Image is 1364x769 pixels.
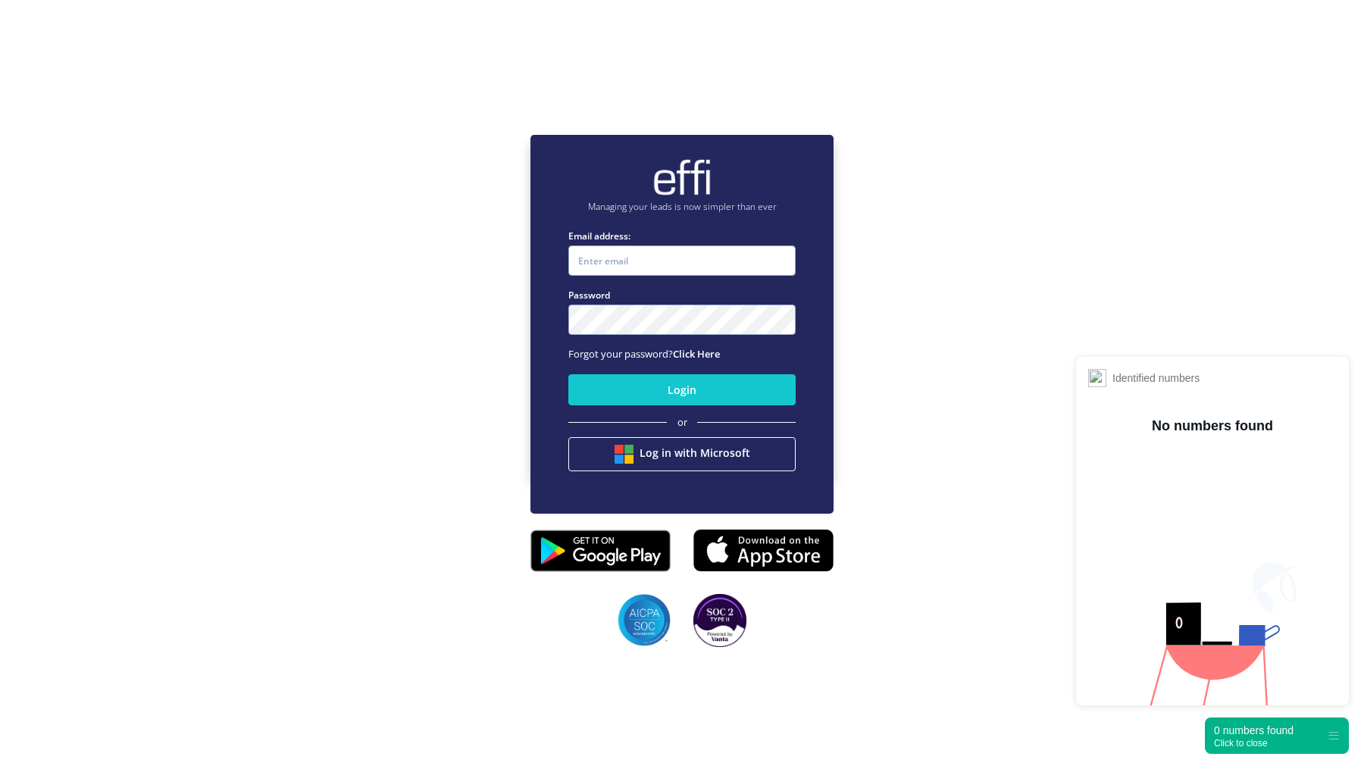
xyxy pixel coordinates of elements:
label: Password [568,288,796,302]
img: btn google [615,445,634,464]
img: SOC2 badges [618,594,671,647]
input: Enter email [568,245,796,276]
span: or [677,415,687,430]
p: Managing your leads is now simpler than ever [568,200,796,214]
span: Forgot your password? [568,347,720,361]
a: Click Here [673,347,720,361]
img: brand-logo.ec75409.png [652,158,712,196]
img: appstore.8725fd3.png [693,524,834,576]
img: SOC2 badges [693,594,746,647]
img: playstore.0fabf2e.png [530,520,671,582]
button: Login [568,374,796,405]
button: Log in with Microsoft [568,437,796,471]
label: Email address: [568,229,796,243]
